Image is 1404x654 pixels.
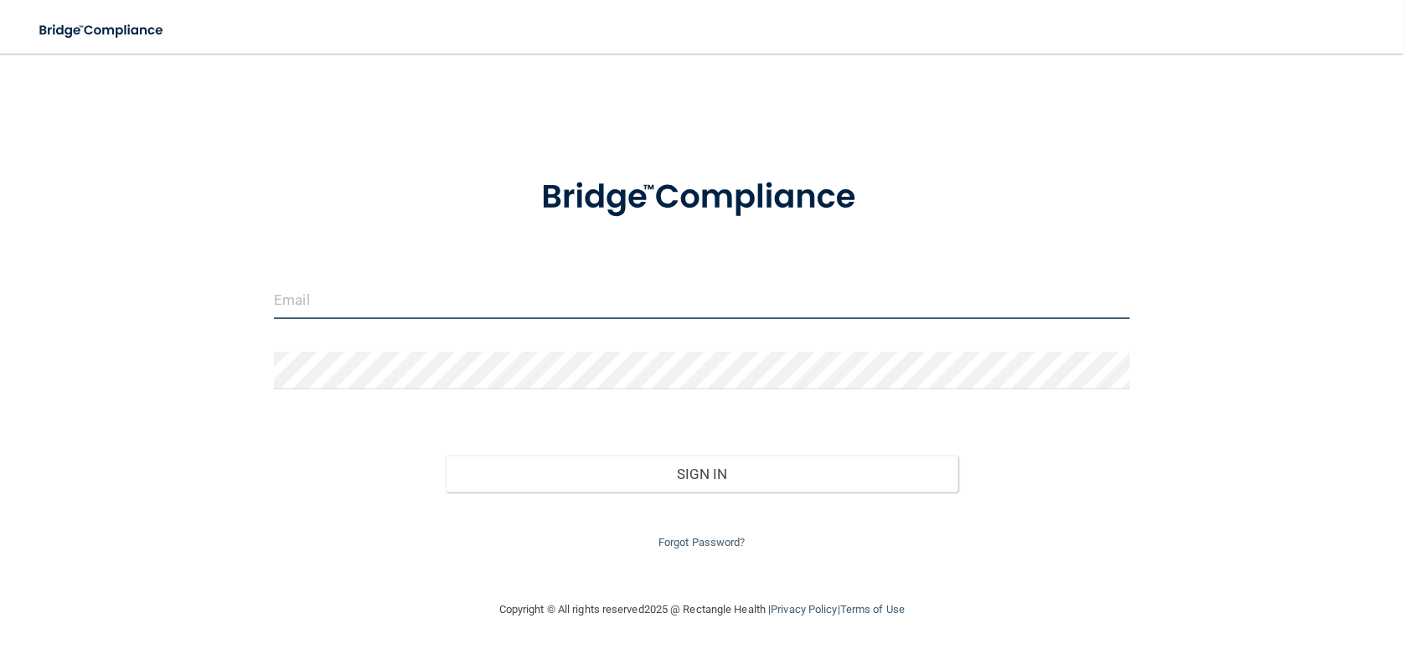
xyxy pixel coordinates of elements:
[658,536,746,548] a: Forgot Password?
[25,13,179,48] img: bridge_compliance_login_screen.278c3ca4.svg
[771,603,837,615] a: Privacy Policy
[446,456,959,492] button: Sign In
[396,583,1008,636] div: Copyright © All rights reserved 2025 @ Rectangle Health | |
[274,281,1129,319] input: Email
[840,603,905,615] a: Terms of Use
[507,154,897,241] img: bridge_compliance_login_screen.278c3ca4.svg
